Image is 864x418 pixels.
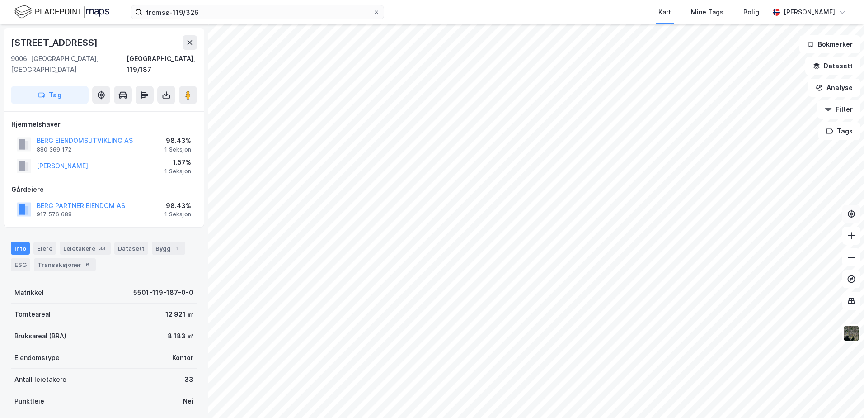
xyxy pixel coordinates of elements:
div: Mine Tags [691,7,723,18]
div: Tomteareal [14,309,51,320]
div: Kontor [172,352,193,363]
div: 98.43% [164,135,191,146]
div: Datasett [114,242,148,255]
button: Datasett [805,57,860,75]
div: Bruksareal (BRA) [14,331,66,342]
button: Filter [817,100,860,119]
div: [GEOGRAPHIC_DATA], 119/187 [127,53,197,75]
input: Søk på adresse, matrikkel, gårdeiere, leietakere eller personer [142,5,373,19]
div: Eiendomstype [14,352,60,363]
button: Analyse [808,79,860,97]
div: [PERSON_NAME] [784,7,835,18]
div: 1 Seksjon [164,211,191,218]
button: Tag [11,86,89,104]
div: 5501-119-187-0-0 [133,287,193,298]
div: Matrikkel [14,287,44,298]
div: 33 [184,374,193,385]
div: 12 921 ㎡ [165,309,193,320]
div: 1.57% [164,157,191,168]
div: Hjemmelshaver [11,119,197,130]
div: Eiere [33,242,56,255]
div: Kontrollprogram for chat [819,375,864,418]
div: 8 183 ㎡ [168,331,193,342]
div: 1 [173,244,182,253]
div: 6 [83,260,92,269]
div: 880 369 172 [37,146,71,153]
div: 33 [97,244,107,253]
button: Tags [818,122,860,140]
button: Bokmerker [799,35,860,53]
div: 1 Seksjon [164,146,191,153]
div: 917 576 688 [37,211,72,218]
div: [STREET_ADDRESS] [11,35,99,50]
div: Gårdeiere [11,184,197,195]
div: Kart [658,7,671,18]
div: Punktleie [14,396,44,407]
div: Bolig [743,7,759,18]
div: Antall leietakere [14,374,66,385]
div: 1 Seksjon [164,168,191,175]
div: Nei [183,396,193,407]
div: 9006, [GEOGRAPHIC_DATA], [GEOGRAPHIC_DATA] [11,53,127,75]
div: ESG [11,258,30,271]
img: logo.f888ab2527a4732fd821a326f86c7f29.svg [14,4,109,20]
div: Info [11,242,30,255]
div: 98.43% [164,200,191,211]
img: 9k= [843,325,860,342]
div: Bygg [152,242,185,255]
div: Leietakere [60,242,111,255]
div: Transaksjoner [34,258,96,271]
iframe: Chat Widget [819,375,864,418]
